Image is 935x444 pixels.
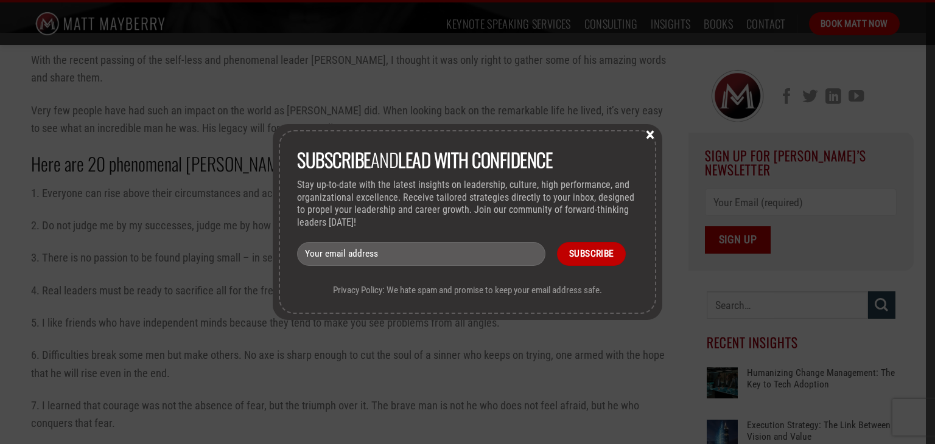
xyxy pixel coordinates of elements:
[398,145,552,173] strong: lead with Confidence
[641,128,659,139] button: Close
[297,179,638,229] p: Stay up-to-date with the latest insights on leadership, culture, high performance, and organizati...
[297,285,638,296] p: Privacy Policy: We hate spam and promise to keep your email address safe.
[557,242,626,266] input: Subscribe
[297,145,371,173] strong: Subscribe
[297,145,552,173] span: and
[297,242,545,266] input: Your email address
